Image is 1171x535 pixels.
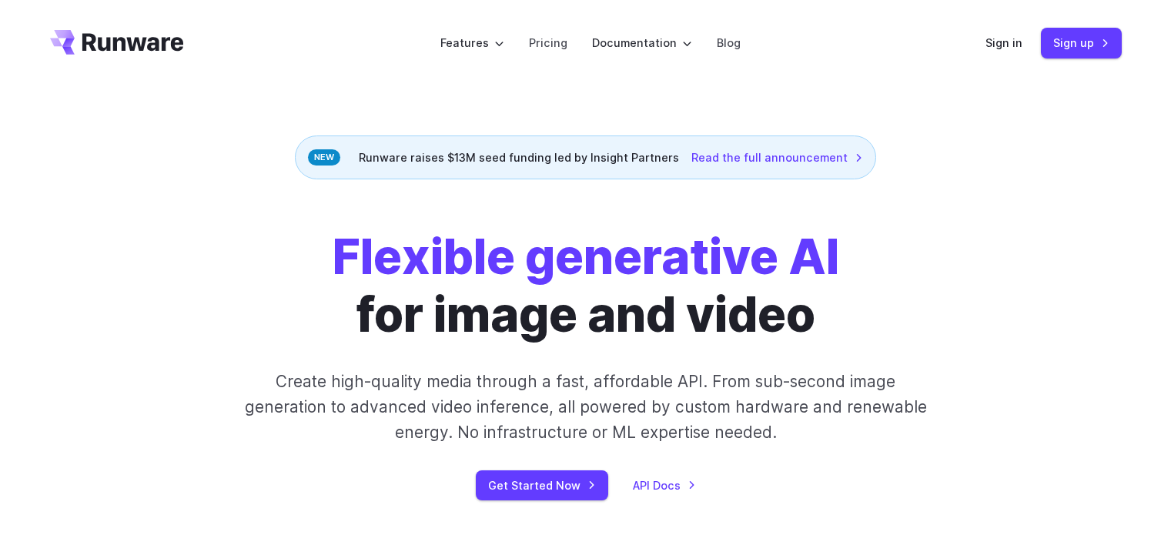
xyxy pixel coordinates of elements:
[333,229,839,344] h1: for image and video
[476,470,608,500] a: Get Started Now
[333,228,839,286] strong: Flexible generative AI
[243,369,928,446] p: Create high-quality media through a fast, affordable API. From sub-second image generation to adv...
[691,149,863,166] a: Read the full announcement
[717,34,741,52] a: Blog
[1041,28,1122,58] a: Sign up
[295,135,876,179] div: Runware raises $13M seed funding led by Insight Partners
[529,34,567,52] a: Pricing
[633,476,696,494] a: API Docs
[985,34,1022,52] a: Sign in
[50,30,184,55] a: Go to /
[592,34,692,52] label: Documentation
[440,34,504,52] label: Features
